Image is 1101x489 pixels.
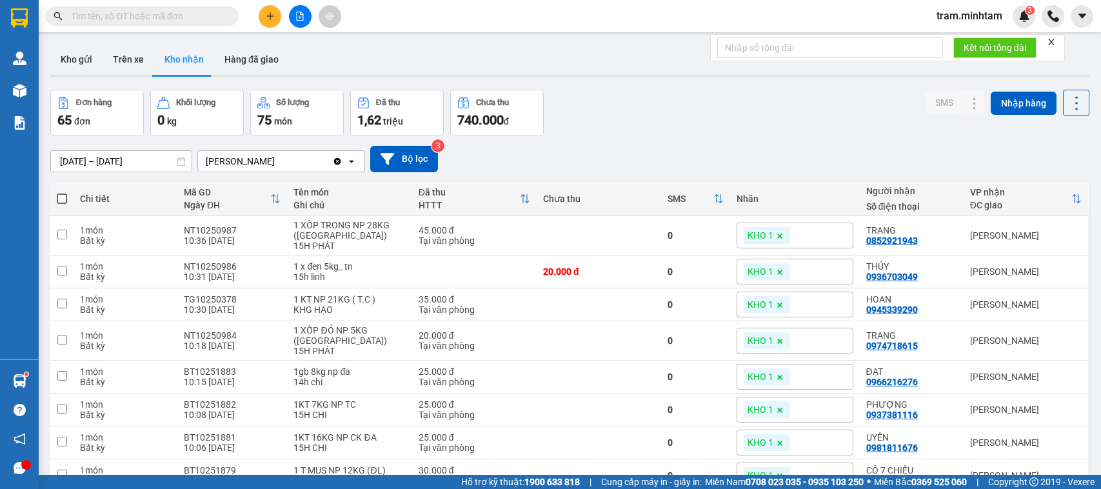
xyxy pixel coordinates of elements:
div: TRANG [866,225,957,235]
span: ⚪️ [867,479,871,484]
div: Bất kỳ [80,304,171,315]
span: message [14,462,26,474]
button: Khối lượng0kg [150,90,244,136]
span: Hỗ trợ kỹ thuật: [461,475,580,489]
div: 1 món [80,294,171,304]
div: 10:18 [DATE] [184,341,281,351]
div: 25.000 đ [419,366,530,377]
div: CÔ 7 CHIẾU [866,465,957,475]
span: copyright [1029,477,1038,486]
div: Chưa thu [476,98,509,107]
button: Số lượng75món [250,90,344,136]
div: Tại văn phòng [419,410,530,420]
div: THÚY [866,261,957,272]
div: [PERSON_NAME] [970,437,1082,448]
button: file-add [289,5,312,28]
div: 0937381116 [866,410,918,420]
th: Toggle SortBy [964,182,1088,216]
th: Toggle SortBy [412,182,537,216]
span: 0 [157,112,164,128]
div: SMS [668,194,713,204]
div: 15H PHÁT [293,346,405,356]
div: 1 món [80,366,171,377]
div: NT10250987 [184,225,281,235]
button: Hàng đã giao [214,44,289,75]
div: 0974718615 [866,341,918,351]
button: Nhập hàng [991,92,1056,115]
div: 20.000 đ [543,266,655,277]
div: 0 [668,299,724,310]
div: 1 XỐP ĐỎ NP 5KG (TN) [293,325,405,346]
div: 0 [668,266,724,277]
span: search [54,12,63,21]
div: Tại văn phòng [419,341,530,351]
strong: 0369 525 060 [911,477,967,487]
input: Nhập số tổng đài [717,37,943,58]
div: 1 món [80,465,171,475]
div: BT10251883 [184,366,281,377]
sup: 1 [25,372,28,376]
div: [PERSON_NAME] [970,470,1082,481]
div: KHG HẠO [293,304,405,315]
div: Bất kỳ [80,410,171,420]
div: Ghi chú [293,200,405,210]
div: Đơn hàng [76,98,112,107]
div: 10:36 [DATE] [184,235,281,246]
div: 10:30 [DATE] [184,304,281,315]
div: 0852921943 [866,235,918,246]
div: 0 [668,372,724,382]
input: Selected Hồ Chí Minh. [276,155,277,168]
span: 3 [1027,6,1032,15]
span: 740.000 [457,112,504,128]
div: VP nhận [970,187,1071,197]
div: 15H CHI [293,410,405,420]
span: KHO 1 [748,470,773,481]
span: file-add [295,12,304,21]
span: đơn [74,116,90,126]
div: 1 món [80,330,171,341]
span: Miền Nam [705,475,864,489]
div: Bất kỳ [80,272,171,282]
svg: open [346,156,357,166]
div: 0936703049 [866,272,918,282]
div: Bất kỳ [80,377,171,387]
div: Số điện thoại [866,201,957,212]
div: PHƯỢNG [866,399,957,410]
span: 65 [57,112,72,128]
div: NT10250986 [184,261,281,272]
div: Chưa thu [543,194,655,204]
span: kg [167,116,177,126]
div: 1 món [80,261,171,272]
div: 1 XỐP TRONG NP 28KG (TN) [293,220,405,241]
div: 30.000 đ [419,465,530,475]
div: 10:08 [DATE] [184,410,281,420]
div: 1 món [80,432,171,443]
div: TG10250378 [184,294,281,304]
span: KHO 1 [748,266,773,277]
div: 20.000 đ [419,330,530,341]
div: ĐC giao [970,200,1071,210]
span: triệu [383,116,403,126]
div: 1 x đen 5kg_ tn [293,261,405,272]
svg: Clear value [332,156,342,166]
div: [PERSON_NAME] [970,404,1082,415]
div: BT10251881 [184,432,281,443]
div: HTTT [419,200,520,210]
div: 1KT 7KG NP TC [293,399,405,410]
button: Đã thu1,62 triệu [350,90,444,136]
div: Người nhận [866,186,957,196]
div: Tên món [293,187,405,197]
div: [PERSON_NAME] [206,155,275,168]
div: Bất kỳ [80,341,171,351]
button: SMS [925,91,964,114]
div: 1 món [80,225,171,235]
span: Kết nối tổng đài [964,41,1026,55]
div: 25.000 đ [419,432,530,443]
span: KHO 1 [748,335,773,346]
button: Kho nhận [154,44,214,75]
img: logo-vxr [11,8,28,28]
div: Khối lượng [176,98,215,107]
button: Chưa thu740.000đ [450,90,544,136]
div: [PERSON_NAME] [970,299,1082,310]
div: 0966216276 [866,377,918,387]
